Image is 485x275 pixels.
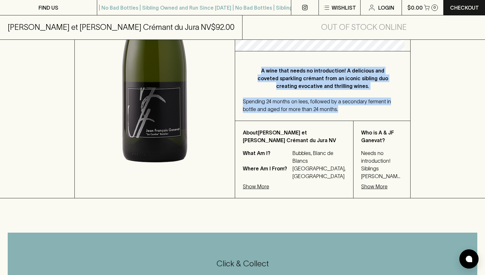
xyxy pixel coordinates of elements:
[243,183,269,190] p: Show More
[243,129,345,144] p: About [PERSON_NAME] et [PERSON_NAME] Crémant du Jura NV
[243,99,391,112] span: Spending 24 months on lees, followed by a secondary ferment in bottle and aged for more than 24 m...
[361,183,387,190] p: Show More
[8,258,477,269] h5: Click & Collect
[378,4,394,12] p: Login
[332,4,356,12] p: Wishlist
[293,165,345,180] p: [GEOGRAPHIC_DATA], [GEOGRAPHIC_DATA]
[211,22,234,32] h5: $92.00
[321,22,407,32] h5: Out of Stock Online
[361,149,403,180] p: Needs no introduction! Siblings [PERSON_NAME] and [PERSON_NAME], the dynamic duo behind Ganevat, ...
[256,67,390,90] p: A wine that needs no introduction! A delicious and coveted sparkling crémant from an iconic sibli...
[293,149,345,165] p: Bubbles, Blanc de Blancs
[243,149,291,165] p: What Am I?
[8,22,211,32] h5: [PERSON_NAME] et [PERSON_NAME] Crémant du Jura NV
[466,256,472,262] img: bubble-icon
[450,4,479,12] p: Checkout
[407,4,423,12] p: $0.00
[38,4,58,12] p: FIND US
[361,130,394,143] b: Who is A & JF Ganevat?
[243,165,291,180] p: Where Am I From?
[433,6,436,9] p: 0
